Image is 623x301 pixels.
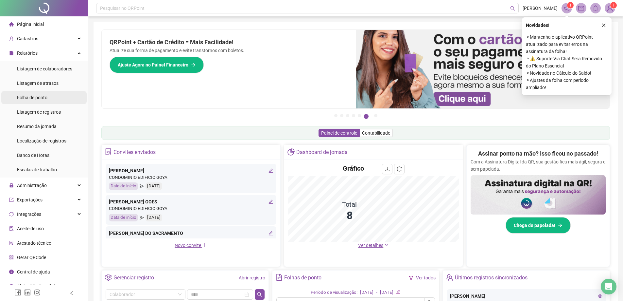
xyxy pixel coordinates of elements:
span: notification [564,5,570,11]
span: edit [268,168,273,173]
div: Open Intercom Messenger [601,279,616,294]
button: Chega de papelada! [506,217,571,234]
span: down [384,243,389,247]
h2: Assinar ponto na mão? Isso ficou no passado! [478,149,598,158]
span: home [9,22,14,27]
span: info-circle [9,270,14,274]
span: Localização de registros [17,138,66,143]
span: Resumo da jornada [17,124,57,129]
span: instagram [34,289,41,296]
span: search [510,6,515,11]
span: gift [9,284,14,289]
span: Central de ajuda [17,269,50,274]
span: ⚬ Ajustes da folha com período ampliado! [526,77,608,91]
span: Chega de papelada! [514,222,555,229]
span: Listagem de atrasos [17,81,59,86]
span: file-text [276,274,283,281]
span: Listagem de colaboradores [17,66,72,71]
span: arrow-right [191,63,196,67]
div: [PERSON_NAME] [450,292,602,300]
span: ⚬ ⚠️ Suporte Via Chat Será Removido do Plano Essencial [526,55,608,69]
span: Escalas de trabalho [17,167,57,172]
div: Data de início [109,214,138,221]
span: Ver detalhes [358,243,383,248]
h2: QRPoint + Cartão de Crédito = Mais Facilidade! [110,38,348,47]
a: Abrir registro [239,275,265,280]
p: Atualize sua forma de pagamento e evite transtornos com boletos. [110,47,348,54]
span: Contabilidade [362,130,390,136]
span: download [385,166,390,172]
span: setting [105,274,112,281]
span: Clube QR - Beneficios [17,284,60,289]
span: edit [268,199,273,204]
div: [DATE] [360,289,373,296]
button: 1 [334,114,337,117]
div: CONDOMINIO EDIFICIO GOYA [109,174,273,181]
div: CONDOMINIO EDIFICIO GOYA [109,237,273,244]
sup: Atualize o seu contato no menu Meus Dados [610,2,617,9]
span: Aceite de uso [17,226,44,231]
span: user-add [9,36,14,41]
div: Período de visualização: [311,289,357,296]
span: Atestado técnico [17,240,51,246]
div: Convites enviados [113,147,156,158]
span: send [140,214,144,221]
a: Ver todos [416,275,436,280]
span: linkedin [24,289,31,296]
button: 6 [364,114,369,119]
span: Gerar QRCode [17,255,46,260]
span: reload [397,166,402,172]
span: 1 [569,3,572,8]
span: [PERSON_NAME] [523,5,558,12]
p: Com a Assinatura Digital da QR, sua gestão fica mais ágil, segura e sem papelada. [471,158,606,173]
span: mail [578,5,584,11]
div: [DATE] [380,289,393,296]
span: export [9,198,14,202]
span: lock [9,183,14,188]
span: Integrações [17,212,41,217]
div: [PERSON_NAME] [109,167,273,174]
span: Relatórios [17,50,38,56]
span: plus [202,242,207,248]
span: pie-chart [287,148,294,155]
div: Folhas de ponto [284,272,321,283]
div: [PERSON_NAME] DO SACRAMENTO [109,230,273,237]
div: Data de início [109,182,138,190]
button: 3 [346,114,349,117]
div: Dashboard de jornada [296,147,348,158]
button: 5 [358,114,361,117]
span: eye [598,294,602,298]
span: edit [396,290,400,294]
span: ⚬ Novidade no Cálculo do Saldo! [526,69,608,77]
button: 2 [340,114,343,117]
span: file [9,51,14,55]
button: 7 [374,114,377,117]
span: Ajuste Agora no Painel Financeiro [118,61,188,68]
img: 81909 [605,3,615,13]
div: [DATE] [146,182,162,190]
span: audit [9,226,14,231]
span: edit [268,231,273,235]
span: left [69,291,74,295]
span: Cadastros [17,36,38,41]
div: Últimos registros sincronizados [455,272,528,283]
span: qrcode [9,255,14,260]
div: [PERSON_NAME] GOES [109,198,273,205]
span: search [257,292,262,297]
span: 1 [613,3,615,8]
span: Página inicial [17,22,44,27]
button: Ajuste Agora no Painel Financeiro [110,57,204,73]
span: Folha de ponto [17,95,47,100]
img: banner%2F02c71560-61a6-44d4-94b9-c8ab97240462.png [471,175,606,215]
span: facebook [14,289,21,296]
span: solution [9,241,14,245]
h4: Gráfico [343,164,364,173]
span: Exportações [17,197,43,202]
sup: 1 [567,2,574,9]
div: CONDOMINIO EDIFICIO GOYA [109,205,273,212]
span: filter [409,275,413,280]
div: - [376,289,377,296]
span: Listagem de registros [17,109,61,115]
span: Novidades ! [526,22,549,29]
span: bell [593,5,598,11]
